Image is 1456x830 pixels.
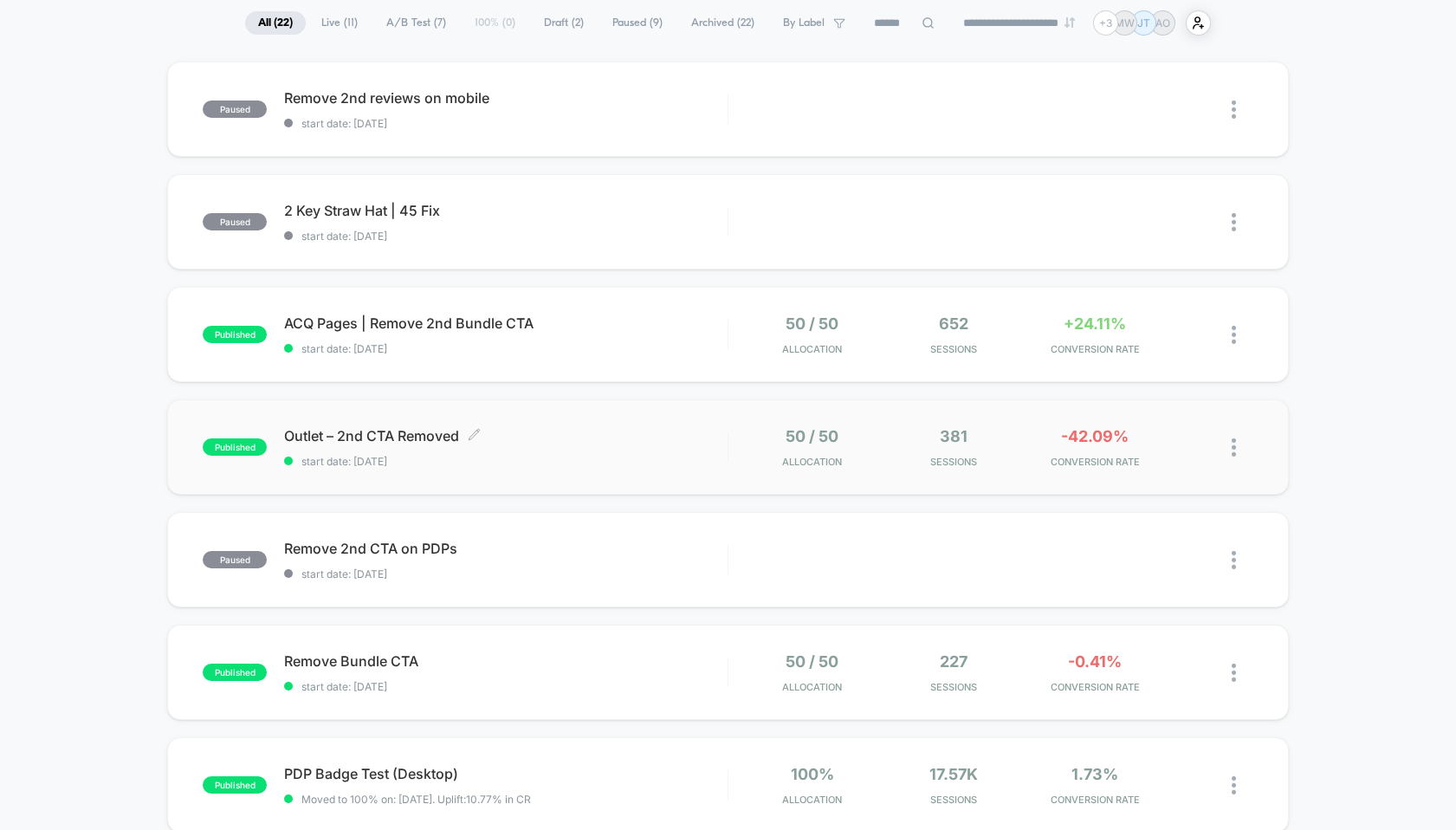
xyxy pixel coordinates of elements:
span: Sessions [887,343,1019,355]
span: All ( 22 ) [245,11,306,35]
span: 227 [940,652,967,671]
img: close [1232,213,1236,231]
span: 17.57k [929,765,978,783]
span: published [203,776,267,794]
img: close [1232,101,1236,119]
span: +24.11% [1064,314,1126,333]
span: published [203,326,267,343]
img: close [1232,326,1236,344]
span: 100% [791,765,834,783]
span: published [203,438,267,456]
p: JT [1137,16,1150,29]
span: Allocation [782,681,842,693]
span: ACQ Pages | Remove 2nd Bundle CTA [284,314,727,332]
span: start date: [DATE] [284,117,727,130]
span: 1.73% [1071,765,1118,783]
img: close [1232,664,1236,682]
img: end [1064,17,1075,28]
span: CONVERSION RATE [1029,794,1162,806]
img: close [1232,776,1236,794]
span: 652 [939,314,968,333]
span: Live ( 11 ) [308,11,371,35]
p: MW [1115,16,1135,29]
span: CONVERSION RATE [1029,681,1162,693]
span: CONVERSION RATE [1029,343,1162,355]
span: published [203,664,267,681]
span: Allocation [782,456,842,468]
p: AO [1155,16,1170,29]
span: start date: [DATE] [284,230,727,243]
span: Outlet – 2nd CTA Removed [284,427,727,444]
span: Sessions [887,456,1019,468]
span: paused [203,551,267,568]
span: start date: [DATE] [284,455,727,468]
span: CONVERSION RATE [1029,456,1162,468]
span: Allocation [782,794,842,806]
span: paused [203,213,267,230]
span: By Label [783,16,825,29]
span: -0.41% [1068,652,1122,671]
span: 2 Key Straw Hat | 45 Fix [284,202,727,219]
span: start date: [DATE] [284,567,727,580]
div: + 3 [1093,10,1118,36]
span: paused [203,101,267,118]
span: Paused ( 9 ) [599,11,676,35]
span: A/B Test ( 7 ) [373,11,459,35]
span: 50 / 50 [786,652,838,671]
span: start date: [DATE] [284,342,727,355]
span: 50 / 50 [786,427,838,445]
span: Archived ( 22 ) [678,11,767,35]
span: Remove 2nd reviews on mobile [284,89,727,107]
span: Draft ( 2 ) [531,11,597,35]
span: Sessions [887,794,1019,806]
span: 381 [940,427,967,445]
img: close [1232,551,1236,569]
span: Allocation [782,343,842,355]
span: Moved to 100% on: [DATE] . Uplift: 10.77% in CR [301,793,531,806]
span: 50 / 50 [786,314,838,333]
img: close [1232,438,1236,457]
span: PDP Badge Test (Desktop) [284,765,727,782]
span: Remove 2nd CTA on PDPs [284,540,727,557]
span: start date: [DATE] [284,680,727,693]
span: Sessions [887,681,1019,693]
span: -42.09% [1061,427,1129,445]
span: Remove Bundle CTA [284,652,727,670]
